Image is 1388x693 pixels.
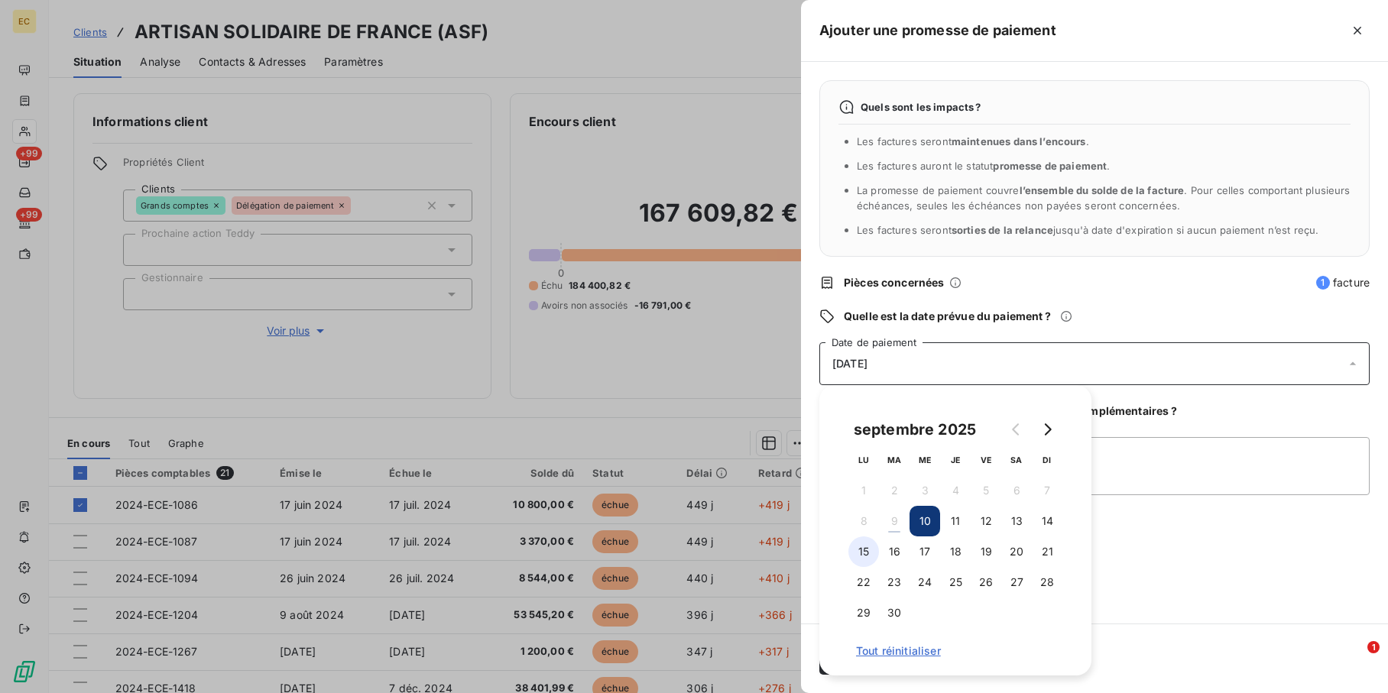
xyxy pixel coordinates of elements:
[940,567,971,597] button: 25
[1001,536,1032,567] button: 20
[1001,475,1032,506] button: 6
[819,20,1056,41] h5: Ajouter une promesse de paiement
[844,309,1051,324] span: Quelle est la date prévue du paiement ?
[1032,475,1062,506] button: 7
[857,135,1089,147] span: Les factures seront .
[1032,506,1062,536] button: 14
[971,475,1001,506] button: 5
[1316,276,1330,290] span: 1
[971,536,1001,567] button: 19
[848,536,879,567] button: 15
[1367,641,1380,653] span: 1
[940,506,971,536] button: 11
[861,101,981,113] span: Quels sont les impacts ?
[857,184,1351,212] span: La promesse de paiement couvre . Pour celles comportant plusieurs échéances, seules les échéances...
[879,475,910,506] button: 2
[879,445,910,475] th: mardi
[971,445,1001,475] th: vendredi
[848,445,879,475] th: lundi
[1001,567,1032,597] button: 27
[1336,641,1373,678] iframe: Intercom live chat
[1020,184,1185,196] span: l’ensemble du solde de la facture
[857,224,1318,236] span: Les factures seront jusqu'à date d'expiration si aucun paiement n’est reçu.
[952,224,1053,236] span: sorties de la relance
[1001,445,1032,475] th: samedi
[848,506,879,536] button: 8
[940,445,971,475] th: jeudi
[1001,414,1032,445] button: Go to previous month
[952,135,1086,147] span: maintenues dans l’encours
[993,160,1107,172] span: promesse de paiement
[1032,445,1062,475] th: dimanche
[910,536,940,567] button: 17
[971,506,1001,536] button: 12
[857,160,1111,172] span: Les factures auront le statut .
[910,567,940,597] button: 24
[1316,275,1370,290] span: facture
[856,645,1055,657] span: Tout réinitialiser
[848,475,879,506] button: 1
[910,506,940,536] button: 10
[940,536,971,567] button: 18
[879,597,910,628] button: 30
[879,536,910,567] button: 16
[832,358,867,370] span: [DATE]
[971,567,1001,597] button: 26
[1032,536,1062,567] button: 21
[1001,506,1032,536] button: 13
[910,445,940,475] th: mercredi
[848,567,879,597] button: 22
[879,506,910,536] button: 9
[1032,414,1062,445] button: Go to next month
[844,275,945,290] span: Pièces concernées
[940,475,971,506] button: 4
[848,417,981,442] div: septembre 2025
[879,567,910,597] button: 23
[1032,567,1062,597] button: 28
[848,597,879,628] button: 29
[910,475,940,506] button: 3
